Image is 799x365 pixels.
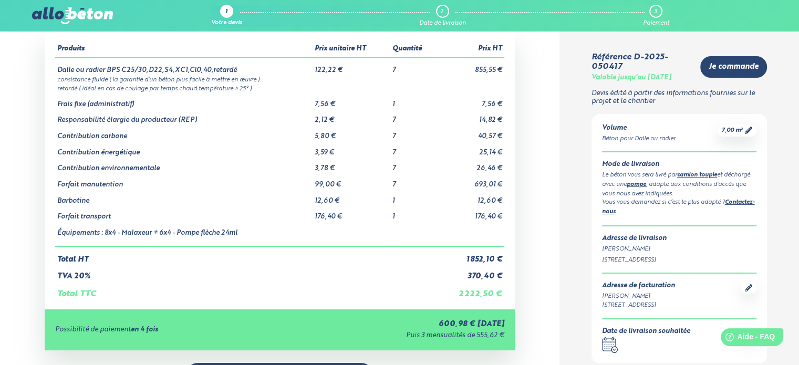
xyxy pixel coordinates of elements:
[437,141,504,157] td: 25,14 €
[313,58,390,75] td: 122,22 €
[602,256,757,265] div: [STREET_ADDRESS]
[32,7,113,24] img: allobéton
[390,124,437,141] td: 7
[55,173,313,189] td: Forfait manutention
[437,246,504,264] td: 1 852,10 €
[55,41,313,58] th: Produits
[592,90,767,105] p: Devis édité à partir des informations fournies sur le projet et le chantier
[390,108,437,124] td: 7
[602,328,690,336] div: Date de livraison souhaitée
[642,5,669,27] a: 3 Paiement
[390,157,437,173] td: 7
[437,281,504,299] td: 2 222,50 €
[55,221,313,246] td: Équipements : 8x4 - Malaxeur + 6x4 - Pompe flèche 24ml
[602,171,757,198] div: Le béton vous sera livré par et déchargé avec une , adapté aux conditions d'accès que vous nous a...
[55,246,437,264] td: Total HT
[285,320,504,329] div: 600,98 € [DATE]
[55,157,313,173] td: Contribution environnementale
[602,161,757,169] div: Mode de livraison
[55,84,504,92] td: retardé ( idéal en cas de coulage par temps chaud température > 25° )
[313,41,390,58] th: Prix unitaire HT
[592,74,671,82] div: Valable jusqu'au [DATE]
[313,157,390,173] td: 3,78 €
[313,141,390,157] td: 3,59 €
[313,173,390,189] td: 99,00 €
[437,92,504,109] td: 7,56 €
[437,108,504,124] td: 14,82 €
[602,282,675,290] div: Adresse de facturation
[602,124,676,132] div: Volume
[55,189,313,205] td: Barbotine
[700,56,767,78] a: Je commande
[55,108,313,124] td: Responsabilité élargie du producteur (REP)
[313,108,390,124] td: 2,12 €
[677,172,717,178] a: camion toupie
[55,92,313,109] td: Frais fixe (administratif)
[437,264,504,281] td: 370,40 €
[705,324,787,353] iframe: Help widget launcher
[437,157,504,173] td: 26,46 €
[437,189,504,205] td: 12,60 €
[390,189,437,205] td: 1
[437,205,504,221] td: 176,40 €
[419,5,466,27] a: 2 Date de livraison
[55,58,313,75] td: Dalle ou radier BPS C25/30,D22,S4,XC1,Cl0,40,retardé
[437,124,504,141] td: 40,57 €
[602,245,757,254] div: [PERSON_NAME]
[642,20,669,27] div: Paiement
[592,53,692,72] div: Référence D-2025-050417
[390,41,437,58] th: Quantité
[627,182,646,187] a: pompe
[390,141,437,157] td: 7
[437,173,504,189] td: 693,01 €
[419,20,466,27] div: Date de livraison
[313,189,390,205] td: 12,60 €
[55,75,504,84] td: consistance fluide ( la garantie d’un béton plus facile à mettre en œuvre )
[211,5,242,27] a: 1 Votre devis
[131,326,158,333] strong: en 4 fois
[55,124,313,141] td: Contribution carbone
[55,264,437,281] td: TVA 20%
[225,9,227,16] div: 1
[55,205,313,221] td: Forfait transport
[313,124,390,141] td: 5,80 €
[440,8,443,15] div: 2
[313,92,390,109] td: 7,56 €
[55,141,313,157] td: Contribution énergétique
[602,134,676,143] div: Béton pour Dalle ou radier
[55,326,285,334] div: Possibilité de paiement
[55,281,437,299] td: Total TTC
[437,41,504,58] th: Prix HT
[390,205,437,221] td: 1
[602,292,675,301] div: [PERSON_NAME]
[709,62,759,71] span: Je commande
[313,205,390,221] td: 176,40 €
[654,8,657,15] div: 3
[390,92,437,109] td: 1
[390,58,437,75] td: 7
[602,235,757,243] div: Adresse de livraison
[390,173,437,189] td: 7
[602,301,675,310] div: [STREET_ADDRESS]
[437,58,504,75] td: 855,55 €
[211,20,242,27] div: Votre devis
[285,332,504,340] div: Puis 3 mensualités de 555,62 €
[602,198,757,217] div: Vous vous demandez si c’est le plus adapté ? .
